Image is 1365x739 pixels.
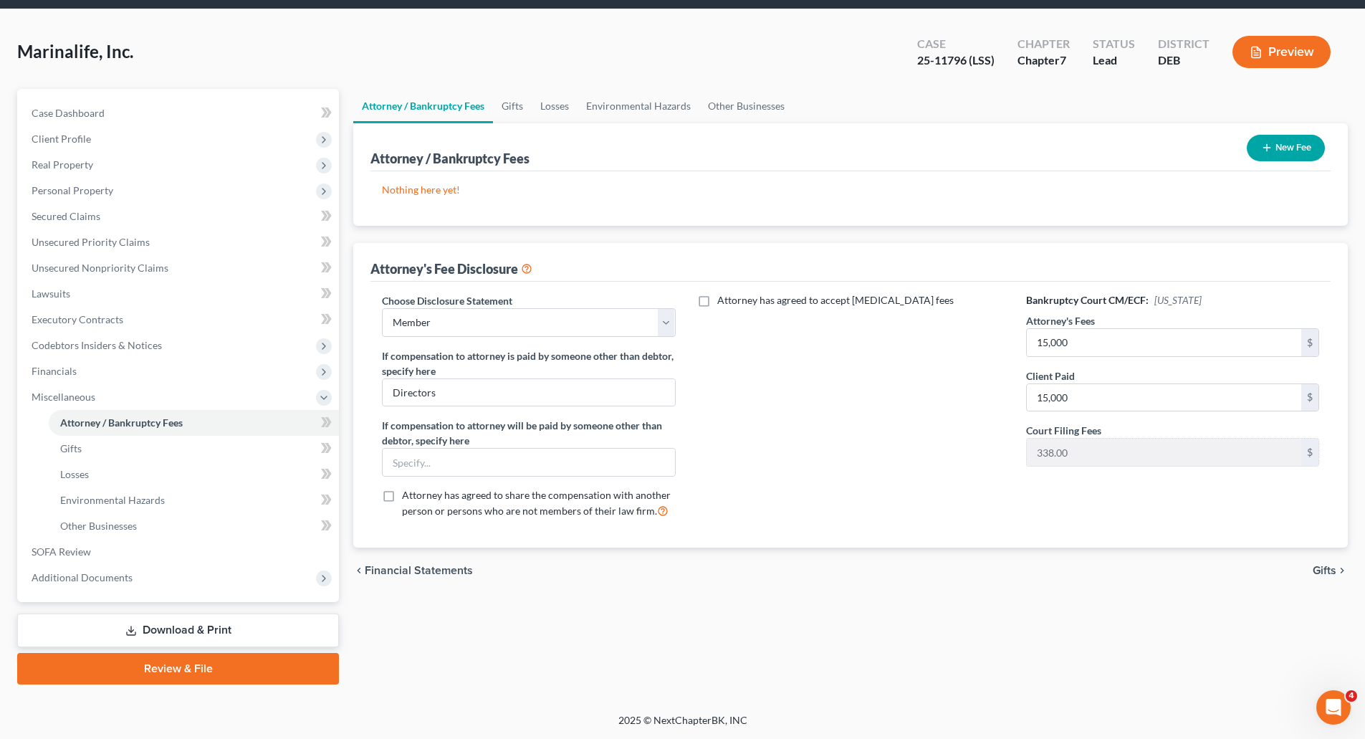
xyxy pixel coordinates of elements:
[137,330,177,345] div: • [DATE]
[20,255,339,281] a: Unsecured Nonpriority Claims
[16,209,45,238] img: Profile image for Emma
[32,236,150,248] span: Unsecured Priority Claims
[252,6,277,32] div: Close
[49,436,339,462] a: Gifts
[370,260,532,277] div: Attorney's Fee Disclosure
[60,416,183,429] span: Attorney / Bankruptcy Fees
[353,89,493,123] a: Attorney / Bankruptcy Fees
[1093,36,1135,52] div: Status
[1158,52,1210,69] div: DEB
[49,410,339,436] a: Attorney / Bankruptcy Fees
[578,89,699,123] a: Environmental Hazards
[353,565,473,576] button: chevron_left Financial Statements
[1158,36,1210,52] div: District
[51,118,134,133] div: [PERSON_NAME]
[20,100,339,126] a: Case Dashboard
[51,224,134,239] div: [PERSON_NAME]
[1026,368,1075,383] label: Client Paid
[1313,565,1348,576] button: Gifts chevron_right
[1027,439,1301,466] input: 0.00
[20,539,339,565] a: SOFA Review
[274,713,1091,739] div: 2025 © NextChapterBK, INC
[17,614,339,647] a: Download & Print
[32,391,95,403] span: Miscellaneous
[17,41,133,62] span: Marinalife, Inc.
[20,307,339,333] a: Executory Contracts
[16,262,45,291] img: Profile image for Katie
[383,379,674,406] input: Specify...
[95,447,191,505] button: Messages
[1026,293,1319,307] h6: Bankruptcy Court CM/ECF:
[16,368,45,397] img: Profile image for Kelly
[137,277,177,292] div: • [DATE]
[49,513,339,539] a: Other Businesses
[191,447,287,505] button: Help
[382,418,675,448] label: If compensation to attorney will be paid by someone other than debtor, specify here
[20,281,339,307] a: Lawsuits
[1336,565,1348,576] i: chevron_right
[33,483,62,493] span: Home
[1301,439,1318,466] div: $
[17,653,339,685] a: Review & File
[1247,135,1325,161] button: New Fee
[383,449,674,476] input: Specify...
[227,483,250,493] span: Help
[51,383,134,398] div: [PERSON_NAME]
[137,118,177,133] div: • [DATE]
[1154,294,1202,306] span: [US_STATE]
[365,565,473,576] span: Financial Statements
[66,404,221,432] button: Send us a message
[51,330,134,345] div: [PERSON_NAME]
[20,204,339,229] a: Secured Claims
[115,483,171,493] span: Messages
[32,262,168,274] span: Unsecured Nonpriority Claims
[51,157,98,168] span: You too!
[60,442,82,454] span: Gifts
[32,313,123,325] span: Executory Contracts
[137,171,177,186] div: • [DATE]
[49,487,339,513] a: Environmental Hazards
[137,224,177,239] div: • [DATE]
[402,489,671,517] span: Attorney has agreed to share the compensation with another person or persons who are not members ...
[137,383,177,398] div: • [DATE]
[32,184,113,196] span: Personal Property
[60,520,137,532] span: Other Businesses
[917,52,995,69] div: 25-11796 (LSS)
[1301,384,1318,411] div: $
[1232,36,1331,68] button: Preview
[493,89,532,123] a: Gifts
[16,315,45,344] img: Profile image for Emma
[1313,565,1336,576] span: Gifts
[382,293,512,308] label: Choose Disclosure Statement
[32,133,91,145] span: Client Profile
[1027,384,1301,411] input: 0.00
[532,89,578,123] a: Losses
[1301,329,1318,356] div: $
[16,156,45,185] img: Profile image for Lindsey
[51,436,134,451] div: [PERSON_NAME]
[20,229,339,255] a: Unsecured Priority Claims
[106,6,183,31] h1: Messages
[49,462,339,487] a: Losses
[32,210,100,222] span: Secured Claims
[16,421,45,450] img: Profile image for Lindsey
[32,287,70,300] span: Lawsuits
[51,171,134,186] div: [PERSON_NAME]
[1026,423,1101,438] label: Court Filing Fees
[32,365,77,377] span: Financials
[1316,690,1351,725] iframe: Intercom live chat
[699,89,793,123] a: Other Businesses
[137,436,177,451] div: • [DATE]
[16,103,45,132] img: Profile image for Kelly
[717,294,954,306] span: Attorney has agreed to accept [MEDICAL_DATA] fees
[917,36,995,52] div: Case
[1027,329,1301,356] input: 0.00
[1060,53,1066,67] span: 7
[370,150,530,167] div: Attorney / Bankruptcy Fees
[32,107,105,119] span: Case Dashboard
[1017,52,1070,69] div: Chapter
[382,348,675,378] label: If compensation to attorney is paid by someone other than debtor, specify here
[1093,52,1135,69] div: Lead
[60,468,89,480] span: Losses
[60,494,165,506] span: Environmental Hazards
